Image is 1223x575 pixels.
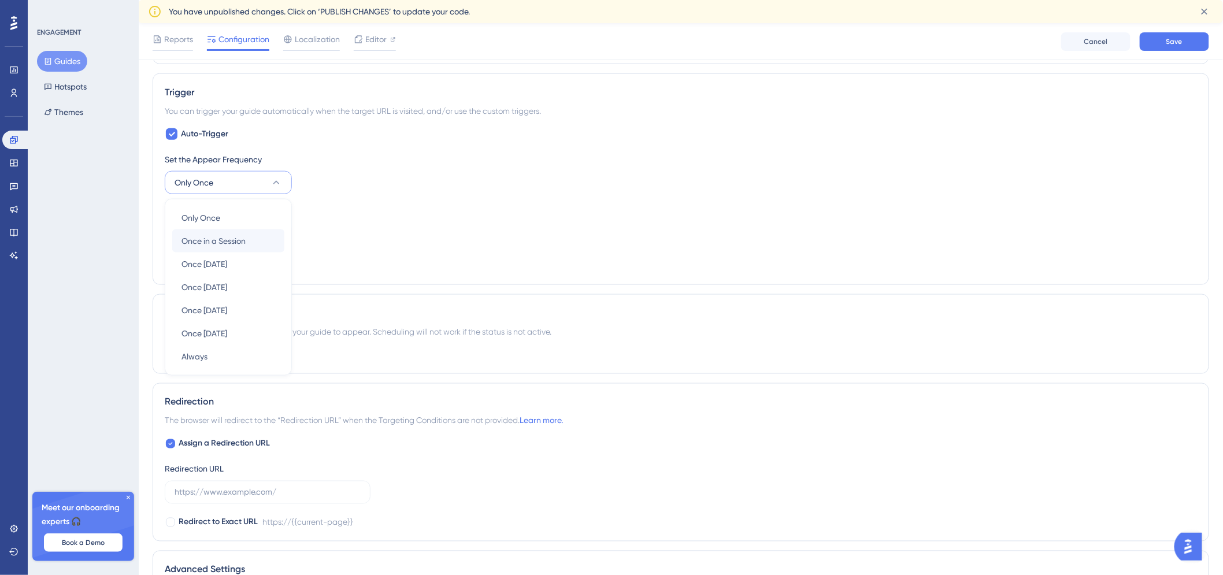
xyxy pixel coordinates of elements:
button: Only Once [165,171,292,194]
button: Only Once [172,206,284,229]
span: Only Once [175,176,213,190]
button: Hotspots [37,76,94,97]
span: Save [1166,37,1183,46]
span: Configuration [218,32,269,46]
span: You have unpublished changes. Click on ‘PUBLISH CHANGES’ to update your code. [169,5,470,18]
div: You can trigger your guide automatically when the target URL is visited, and/or use the custom tr... [165,104,1197,118]
span: Always [181,350,207,363]
button: Themes [37,102,90,123]
button: Book a Demo [44,533,123,552]
span: Once in a Session [181,234,246,248]
span: Meet our onboarding experts 🎧 [42,501,125,529]
button: Once [DATE] [172,253,284,276]
div: Redirection [165,395,1197,409]
div: You can schedule a time period for your guide to appear. Scheduling will not work if the status i... [165,325,1197,339]
span: Cancel [1084,37,1108,46]
a: Learn more. [520,416,563,425]
span: Redirect to Exact URL [179,515,258,529]
span: Assign a Redirection URL [179,437,270,451]
span: Book a Demo [62,538,105,547]
button: Save [1140,32,1209,51]
div: Scheduling [165,306,1197,320]
button: Once in a Session [172,229,284,253]
span: Once [DATE] [181,303,227,317]
input: https://www.example.com/ [175,486,361,499]
button: Once [DATE] [172,322,284,345]
button: Once [DATE] [172,299,284,322]
iframe: UserGuiding AI Assistant Launcher [1174,529,1209,564]
button: Guides [37,51,87,72]
span: Once [DATE] [181,327,227,340]
span: Only Once [181,211,220,225]
button: Always [172,345,284,368]
div: https://{{current-page}} [262,515,353,529]
span: Once [DATE] [181,257,227,271]
span: Auto-Trigger [181,127,228,141]
div: Set the Appear Frequency [165,153,1197,166]
button: Once [DATE] [172,276,284,299]
span: Once [DATE] [181,280,227,294]
span: Localization [295,32,340,46]
span: Reports [164,32,193,46]
span: Editor [365,32,387,46]
div: Trigger [165,86,1197,99]
button: Cancel [1061,32,1131,51]
div: Redirection URL [165,462,224,476]
span: The browser will redirect to the “Redirection URL” when the Targeting Conditions are not provided. [165,414,563,428]
div: ENGAGEMENT [37,28,81,37]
